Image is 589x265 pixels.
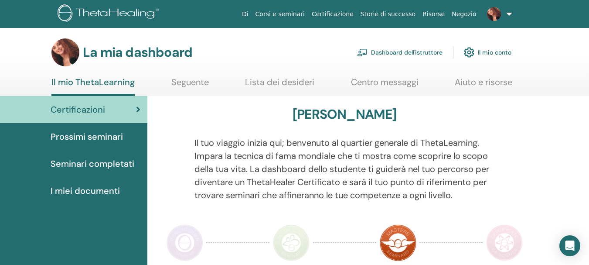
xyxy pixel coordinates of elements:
[448,6,480,22] a: Negozio
[452,10,476,17] font: Negozio
[351,76,419,88] font: Centro messaggi
[419,6,448,22] a: Risorse
[361,10,415,17] font: Storie di successo
[171,76,209,88] font: Seguente
[167,224,203,261] img: Praticante
[559,235,580,256] div: Apri Intercom Messenger
[51,38,79,66] img: default.jpg
[455,77,512,94] a: Aiuto e risorse
[312,10,354,17] font: Certificazione
[422,10,445,17] font: Risorse
[478,49,511,57] font: Il mio conto
[351,77,419,94] a: Centro messaggi
[51,185,120,196] font: I miei documenti
[58,4,162,24] img: logo.png
[486,224,523,261] img: Certificato di Scienze
[293,106,397,123] font: [PERSON_NAME]
[252,6,308,22] a: Corsi e seminari
[51,158,134,169] font: Seminari completati
[380,224,416,261] img: Maestro
[357,48,368,56] img: chalkboard-teacher.svg
[51,131,123,142] font: Prossimi seminari
[371,49,443,57] font: Dashboard dell'istruttore
[83,44,192,61] font: La mia dashboard
[51,76,135,88] font: Il mio ThetaLearning
[455,76,512,88] font: Aiuto e risorse
[308,6,357,22] a: Certificazione
[171,77,209,94] a: Seguente
[273,224,310,261] img: Istruttore
[357,43,443,62] a: Dashboard dell'istruttore
[464,43,511,62] a: Il mio conto
[194,137,489,201] font: Il tuo viaggio inizia qui; benvenuto al quartier generale di ThetaLearning. Impara la tecnica di ...
[245,76,314,88] font: Lista dei desideri
[255,10,305,17] font: Corsi e seminari
[245,77,314,94] a: Lista dei desideri
[51,104,105,115] font: Certificazioni
[238,6,252,22] a: Di
[51,77,135,96] a: Il mio ThetaLearning
[487,7,501,21] img: default.jpg
[357,6,419,22] a: Storie di successo
[464,45,474,60] img: cog.svg
[242,10,249,17] font: Di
